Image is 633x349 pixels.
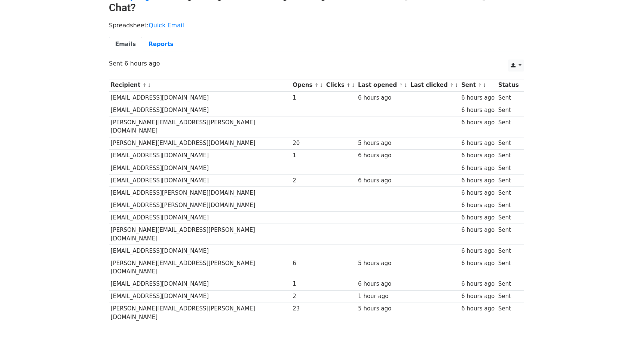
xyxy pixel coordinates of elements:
th: Last opened [356,79,409,91]
td: [PERSON_NAME][EMAIL_ADDRESS][DOMAIN_NAME] [109,137,291,149]
td: Sent [496,162,520,174]
th: Status [496,79,520,91]
a: ↓ [483,82,487,88]
td: Sent [496,104,520,116]
div: 6 hours ago [461,118,495,127]
th: Recipient [109,79,291,91]
td: Sent [496,224,520,245]
th: Last clicked [409,79,459,91]
div: 23 [293,304,322,313]
td: [EMAIL_ADDRESS][PERSON_NAME][DOMAIN_NAME] [109,186,291,199]
td: [PERSON_NAME][EMAIL_ADDRESS][PERSON_NAME][DOMAIN_NAME] [109,116,291,137]
td: Sent [496,245,520,257]
div: 6 hours ago [461,201,495,210]
div: 1 [293,151,322,160]
div: 6 [293,259,322,268]
a: ↑ [399,82,403,88]
a: Reports [142,37,180,52]
div: 6 hours ago [461,94,495,102]
div: 6 hours ago [461,259,495,268]
a: ↓ [319,82,323,88]
td: Sent [496,186,520,199]
div: 2 [293,292,322,301]
td: Sent [496,257,520,278]
td: [EMAIL_ADDRESS][PERSON_NAME][DOMAIN_NAME] [109,199,291,212]
td: [EMAIL_ADDRESS][DOMAIN_NAME] [109,91,291,104]
a: ↓ [455,82,459,88]
div: 1 [293,280,322,288]
div: 6 hours ago [461,151,495,160]
a: ↑ [346,82,351,88]
td: Sent [496,116,520,137]
a: ↑ [143,82,147,88]
a: ↓ [147,82,151,88]
div: 2 [293,176,322,185]
p: Spreadsheet: [109,21,524,29]
div: 5 hours ago [358,139,407,148]
td: Sent [496,199,520,212]
a: Quick Email [149,22,184,29]
div: 6 hours ago [461,304,495,313]
td: [EMAIL_ADDRESS][DOMAIN_NAME] [109,104,291,116]
div: 1 hour ago [358,292,407,301]
div: 6 hours ago [461,139,495,148]
div: 6 hours ago [461,213,495,222]
td: [PERSON_NAME][EMAIL_ADDRESS][PERSON_NAME][DOMAIN_NAME] [109,257,291,278]
a: Emails [109,37,142,52]
div: 6 hours ago [461,226,495,234]
td: Sent [496,91,520,104]
a: ↓ [404,82,408,88]
td: [EMAIL_ADDRESS][DOMAIN_NAME] [109,212,291,224]
td: Sent [496,149,520,162]
div: 6 hours ago [461,189,495,197]
div: 6 hours ago [358,94,407,102]
td: [EMAIL_ADDRESS][DOMAIN_NAME] [109,162,291,174]
td: Sent [496,174,520,186]
div: 6 hours ago [461,280,495,288]
div: 6 hours ago [358,280,407,288]
td: [EMAIL_ADDRESS][DOMAIN_NAME] [109,174,291,186]
div: 5 hours ago [358,304,407,313]
div: 6 hours ago [461,106,495,115]
div: 6 hours ago [358,176,407,185]
a: ↑ [315,82,319,88]
div: 6 hours ago [461,164,495,173]
td: Sent [496,212,520,224]
td: [EMAIL_ADDRESS][DOMAIN_NAME] [109,290,291,303]
td: [EMAIL_ADDRESS][DOMAIN_NAME] [109,149,291,162]
th: Clicks [324,79,356,91]
a: ↑ [450,82,454,88]
th: Sent [459,79,496,91]
td: Sent [496,303,520,323]
div: 6 hours ago [358,151,407,160]
td: Sent [496,290,520,303]
iframe: Chat Widget [596,313,633,349]
p: Sent 6 hours ago [109,60,524,67]
a: ↑ [478,82,482,88]
a: ↓ [351,82,355,88]
div: 6 hours ago [461,292,495,301]
th: Opens [291,79,324,91]
div: 5 hours ago [358,259,407,268]
div: 20 [293,139,322,148]
td: [EMAIL_ADDRESS][DOMAIN_NAME] [109,278,291,290]
div: 6 hours ago [461,247,495,255]
div: 6 hours ago [461,176,495,185]
div: 1 [293,94,322,102]
td: [PERSON_NAME][EMAIL_ADDRESS][PERSON_NAME][DOMAIN_NAME] [109,303,291,323]
td: [EMAIL_ADDRESS][DOMAIN_NAME] [109,245,291,257]
td: Sent [496,137,520,149]
td: [PERSON_NAME][EMAIL_ADDRESS][PERSON_NAME][DOMAIN_NAME] [109,224,291,245]
td: Sent [496,278,520,290]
